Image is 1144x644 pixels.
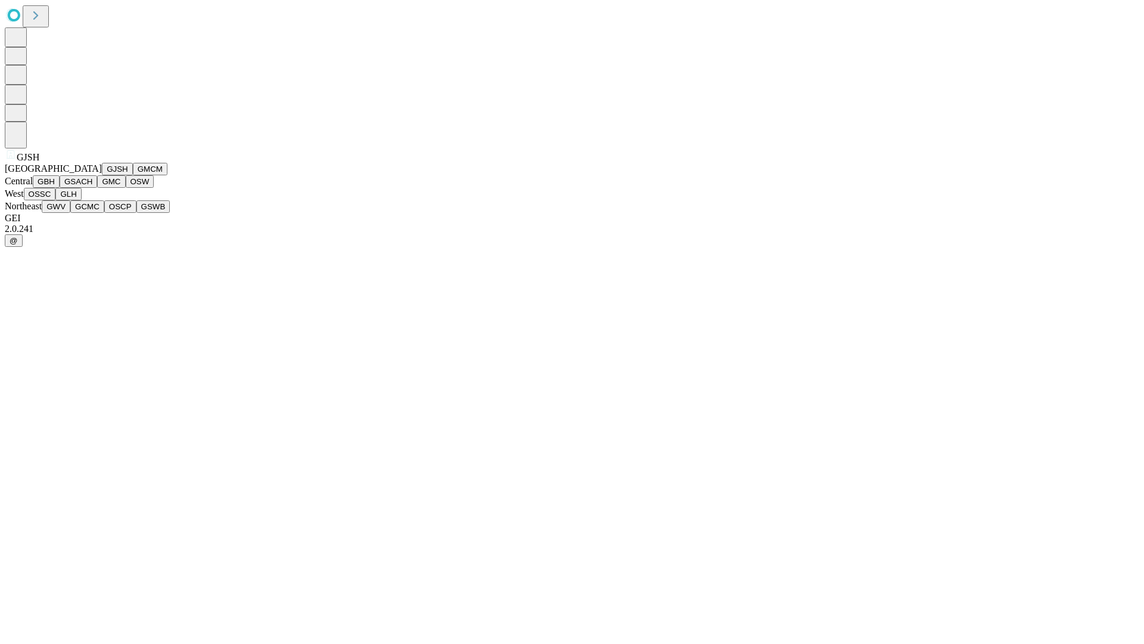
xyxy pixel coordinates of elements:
span: West [5,188,24,199]
span: Central [5,176,33,186]
button: GMC [97,175,125,188]
button: GJSH [102,163,133,175]
button: GLH [55,188,81,200]
button: GSACH [60,175,97,188]
div: GEI [5,213,1139,224]
span: [GEOGRAPHIC_DATA] [5,163,102,174]
span: Northeast [5,201,42,211]
button: @ [5,234,23,247]
span: @ [10,236,18,245]
button: GWV [42,200,70,213]
button: GMCM [133,163,167,175]
button: OSCP [104,200,136,213]
div: 2.0.241 [5,224,1139,234]
span: GJSH [17,152,39,162]
button: OSSC [24,188,56,200]
button: GCMC [70,200,104,213]
button: GBH [33,175,60,188]
button: OSW [126,175,154,188]
button: GSWB [136,200,170,213]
